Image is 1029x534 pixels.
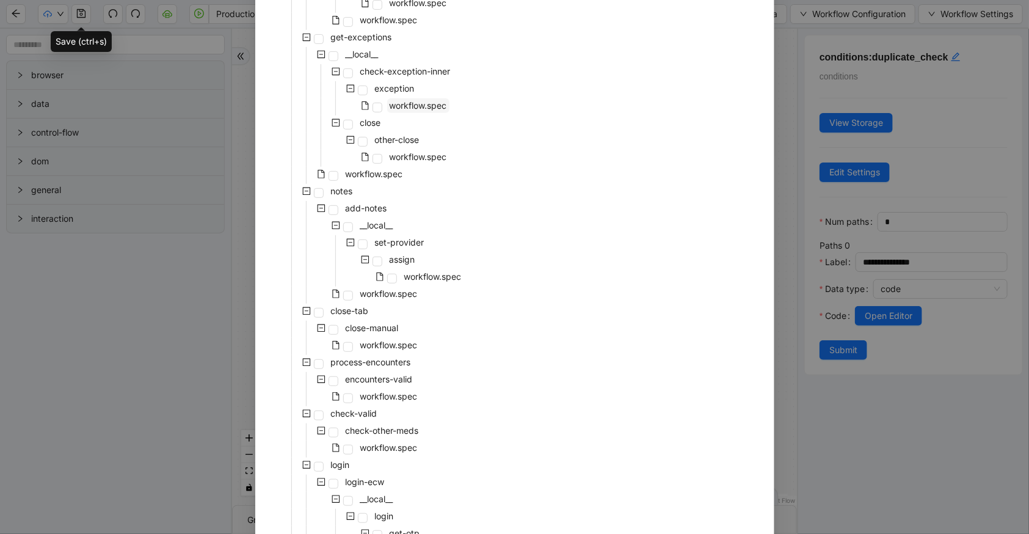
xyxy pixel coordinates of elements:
span: workflow.spec [358,389,420,404]
span: minus-square [346,136,355,144]
span: workflow.spec [358,13,420,27]
span: __local__ [360,220,393,230]
span: check-other-meds [343,423,421,438]
span: __local__ [346,49,379,59]
span: encounters-valid [343,372,415,387]
span: file [332,444,340,452]
span: notes [331,186,353,196]
span: file [332,290,340,298]
span: check-valid [331,408,377,419]
span: minus-square [332,67,340,76]
span: minus-square [302,187,311,196]
span: assign [390,254,415,265]
span: close [358,115,384,130]
span: file [317,170,325,178]
div: Save (ctrl+s) [51,31,112,52]
span: workflow.spec [360,391,418,401]
span: workflow.spec [360,442,418,453]
span: __local__ [358,218,396,233]
span: workflow.spec [390,100,447,111]
span: workflow.spec [358,287,420,301]
span: file [376,272,384,281]
span: file [332,341,340,349]
span: minus-square [317,375,325,384]
span: exception [373,81,417,96]
span: minus-square [302,358,311,367]
span: minus-square [346,238,355,247]
span: minus-square [317,324,325,332]
span: login-ecw [343,475,387,489]
span: close-tab [331,305,369,316]
span: login [375,511,394,521]
span: minus-square [317,50,325,59]
span: minus-square [332,495,340,503]
span: workflow.spec [343,167,405,181]
span: workflow.spec [360,340,418,350]
span: add-notes [343,201,390,216]
span: file [332,392,340,401]
span: get-exceptions [331,32,392,42]
span: check-valid [329,406,380,421]
span: close-manual [346,323,399,333]
span: minus-square [361,255,369,264]
span: workflow.spec [402,269,464,284]
span: workflow.spec [387,150,449,164]
span: minus-square [346,512,355,521]
span: minus-square [317,478,325,486]
span: close-tab [329,304,371,318]
span: file [332,16,340,24]
span: login [329,458,352,472]
span: minus-square [346,84,355,93]
span: login-ecw [346,477,385,487]
span: __local__ [358,492,396,507]
span: check-exception-inner [360,66,451,76]
span: set-provider [373,235,427,250]
span: login [373,509,396,524]
span: notes [329,184,355,199]
span: add-notes [346,203,387,213]
span: workflow.spec [404,271,462,282]
span: minus-square [302,307,311,315]
span: minus-square [317,204,325,213]
span: minus-square [302,33,311,42]
span: process-encounters [329,355,413,370]
span: minus-square [302,461,311,469]
span: workflow.spec [346,169,403,179]
span: file [361,101,369,110]
span: minus-square [302,409,311,418]
span: process-encounters [331,357,411,367]
span: check-other-meds [346,425,419,436]
span: workflow.spec [358,338,420,353]
span: minus-square [332,119,340,127]
span: set-provider [375,237,424,247]
span: other-close [375,134,420,145]
span: minus-square [317,426,325,435]
span: workflow.spec [360,288,418,299]
span: workflow.spec [360,15,418,25]
span: workflow.spec [390,152,447,162]
span: login [331,459,350,470]
span: __local__ [360,494,393,504]
span: exception [375,83,415,93]
span: get-exceptions [329,30,395,45]
span: workflow.spec [387,98,449,113]
span: other-close [373,133,422,147]
span: file [361,153,369,161]
span: close-manual [343,321,401,335]
span: check-exception-inner [358,64,453,79]
span: encounters-valid [346,374,413,384]
span: close [360,117,381,128]
span: __local__ [343,47,381,62]
span: workflow.spec [358,441,420,455]
span: minus-square [332,221,340,230]
span: assign [387,252,418,267]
